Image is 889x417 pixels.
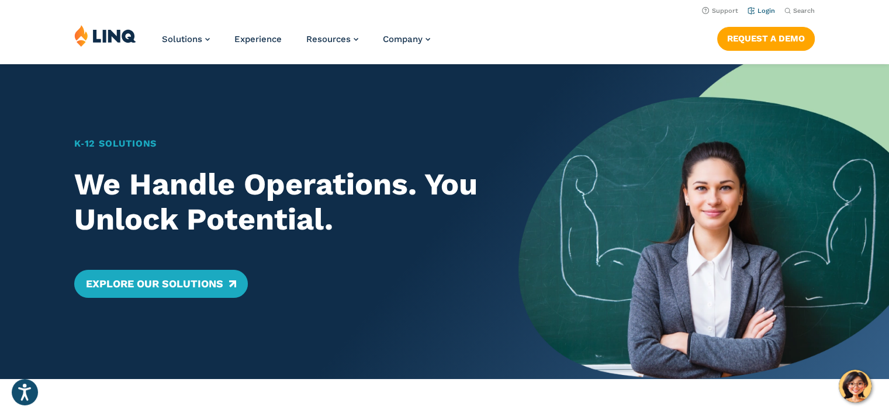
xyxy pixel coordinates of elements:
span: Search [793,7,815,15]
img: LINQ | K‑12 Software [74,25,136,47]
span: Solutions [162,34,202,44]
h1: K‑12 Solutions [74,137,483,151]
button: Open Search Bar [784,6,815,15]
a: Experience [234,34,282,44]
span: Resources [306,34,351,44]
a: Company [383,34,430,44]
a: Login [748,7,775,15]
img: Home Banner [518,64,889,379]
span: Company [383,34,423,44]
a: Resources [306,34,358,44]
a: Explore Our Solutions [74,270,248,298]
a: Solutions [162,34,210,44]
nav: Button Navigation [717,25,815,50]
nav: Primary Navigation [162,25,430,63]
h2: We Handle Operations. You Unlock Potential. [74,167,483,237]
button: Hello, have a question? Let’s chat. [839,370,871,402]
a: Request a Demo [717,27,815,50]
a: Support [702,7,738,15]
